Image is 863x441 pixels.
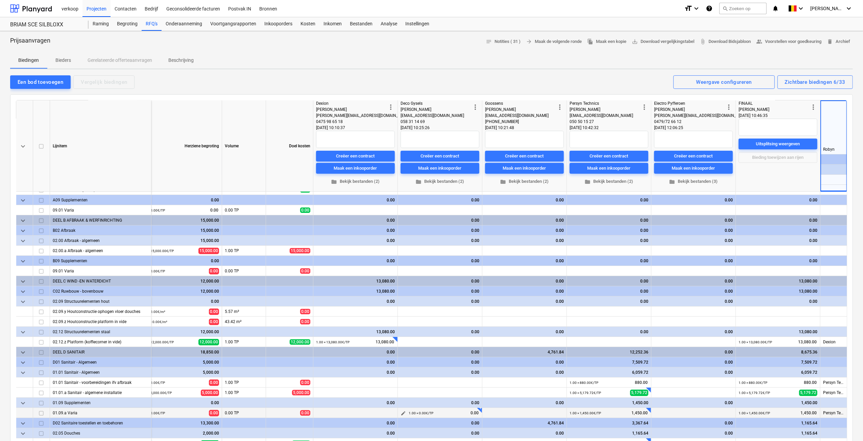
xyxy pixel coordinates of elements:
span: 0.00 [209,309,219,315]
div: Persyn Technics [820,377,847,388]
i: Kennis basis [706,4,713,13]
span: 0.00 [209,319,219,325]
button: Zichtbare biedingen 6/33 [777,75,853,89]
div: 0.00 [570,327,648,337]
button: Creëer een contract [401,151,479,162]
div: 5,000.00 [140,357,219,367]
div: 0475 98 65 18 [316,119,387,125]
div: 1.00 TP [222,388,266,398]
div: 0.00 [401,347,479,357]
div: 0.00 [401,357,479,367]
div: 0.00 [485,215,564,225]
div: Dexion [820,337,847,347]
div: [DATE] 10:21:48 [485,125,564,131]
p: Bieders [55,57,71,64]
button: Maak een inkooporder [570,163,648,174]
div: A09 Supplementen [53,195,148,205]
div: Creëer een contract [505,152,544,160]
div: 050 50 15 27 [570,119,640,125]
span: [PERSON_NAME] [810,6,844,11]
div: 0.00 TP [222,408,266,418]
div: Persyn Technics [820,408,847,418]
div: 13,080.00 [316,327,395,337]
i: format_size [684,4,692,13]
div: 0.00 [485,286,564,296]
small: 1.00 × 12,000.00€ / TP [140,340,174,344]
span: [EMAIL_ADDRESS][DOMAIN_NAME] [570,113,633,118]
span: Download vergelijkingstabel [632,38,694,46]
i: notifications [772,4,779,13]
span: folder [416,178,422,185]
span: file_copy [587,39,593,45]
div: Inkomen [319,17,346,31]
span: 15,000.00 [198,248,219,254]
div: 0.00 [316,195,395,205]
div: 0.00 [654,357,733,367]
div: Analyse [377,17,401,31]
button: Bekijk bestanden (3) [654,176,733,187]
span: keyboard_arrow_down [19,348,27,357]
div: 02.09.z Houtconstructie platform in vide [53,317,148,326]
small: 43.42 × 0.00€ / m² [140,320,167,324]
div: 0.00 [401,276,479,286]
button: Maak de volgende ronde [523,36,584,47]
span: 0.00 [300,268,310,274]
div: Onderaanneming [162,17,206,31]
div: 02.00.a Afbraak - algemeen [53,246,148,255]
div: 0.00 [570,236,648,246]
span: more_vert [640,103,648,111]
div: [PERSON_NAME] [485,106,556,113]
div: 43.42 m² [222,317,266,327]
div: FINAAL [739,100,809,106]
span: search [722,6,728,11]
div: [PHONE_NUMBER] [485,119,556,125]
div: 13,080.00 [316,276,395,286]
div: Maak een inkooporder [418,165,462,172]
div: [DATE] 10:10:37 [316,125,395,131]
span: Maak een kopie [587,38,626,46]
button: Creëer een contract [654,151,733,162]
a: Inkooporders [260,17,296,31]
span: Bekijk bestanden (3) [657,178,730,186]
span: keyboard_arrow_down [19,257,27,265]
span: attach_file [700,39,706,45]
div: 0.00 [401,327,479,337]
div: 0.00 [401,215,479,225]
div: 09.01 Varia [53,205,148,215]
div: Creëer een contract [336,152,375,160]
div: Bestanden [346,17,377,31]
span: Bekijk bestanden (2) [319,178,392,186]
div: 0.00 [401,225,479,236]
div: 0.00 [570,195,648,205]
div: 8,675.36 [739,347,817,357]
div: [DATE] 12:06:25 [654,125,733,131]
div: DEEL C WIND -EN WATERDICHT [53,276,148,286]
div: 0.00 [654,276,733,286]
small: 1.00 × 13,080.00€ / TP [316,340,350,344]
div: 12,252.36 [570,347,648,357]
div: D01 Sanitair - Algemeen [53,357,148,367]
div: 0.00 [739,195,817,205]
span: Voorstellen voor goedkeuring [756,38,821,46]
span: folder [585,178,591,185]
div: 15,000.00 [140,215,219,225]
button: Maak een inkooporder [485,163,564,174]
span: folder [669,178,675,185]
span: 0.00 [300,187,310,193]
div: 1.00 TP [222,337,266,347]
span: keyboard_arrow_down [19,217,27,225]
div: 0.00 [485,225,564,236]
small: 0.00 × 750.00€ / TP [739,188,767,192]
div: [PERSON_NAME] [654,106,725,113]
div: 7,509.72 [570,357,648,367]
iframe: Chat Widget [829,409,863,441]
div: 0.00 [140,195,219,205]
i: keyboard_arrow_down [797,4,805,13]
div: 0.00 [654,256,733,266]
span: keyboard_arrow_down [19,328,27,336]
div: 0.00 [654,236,733,246]
div: Voortgangsrapporten [206,17,260,31]
div: 0.00 [739,225,817,236]
div: 02.00 Afbraak - algemeen [53,236,148,245]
